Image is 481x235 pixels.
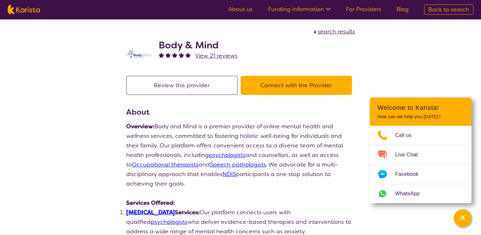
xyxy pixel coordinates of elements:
a: Funding Information [268,5,331,13]
a: Connect with the Provider [241,82,355,89]
span: Call us [395,131,419,140]
img: fullstar [179,52,184,58]
span: View 21 reviews [195,52,237,60]
a: For Providers [346,5,381,13]
img: qmpolprhjdhzpcuekzqg.svg [126,50,152,58]
a: [MEDICAL_DATA] [126,209,175,216]
a: View 21 reviews [195,51,237,61]
strong: Overview: [126,123,155,130]
button: Review this provider [126,76,237,95]
span: Facebook [395,169,426,179]
div: Channel Menu [370,97,471,203]
p: How can we help you [DATE]? [377,114,464,119]
a: Web link opens in a new tab. [370,184,471,203]
button: Connect with the Provider [241,76,352,95]
a: psychologists [151,218,188,226]
strong: Services: [126,209,200,216]
img: fullstar [172,52,177,58]
img: fullstar [159,52,164,58]
a: NDIS [223,170,236,178]
img: fullstar [185,52,191,58]
ul: Choose channel [370,126,471,203]
span: search results [318,28,355,35]
h2: Body & Mind [159,39,237,51]
span: WhatsApp [395,189,427,198]
a: Review this provider [126,82,241,89]
a: Back to search [424,4,473,15]
a: Blog [396,5,409,13]
h3: About [126,106,355,118]
a: Speech pathologists [210,161,266,168]
p: Body and Mind is a premier provider of online mental health and wellness services, committed to f... [126,122,355,189]
a: search results [312,28,355,35]
span: Back to search [428,6,469,13]
img: Karista logo [8,5,40,14]
img: fullstar [165,52,171,58]
a: psychologists [209,151,246,159]
strong: Services Offered: [126,199,175,207]
button: Channel Menu [454,209,471,227]
span: Live Chat [395,150,425,160]
h2: Welcome to Karista! [377,104,464,111]
a: About us [228,5,253,13]
a: Occupational therapists [132,161,199,168]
